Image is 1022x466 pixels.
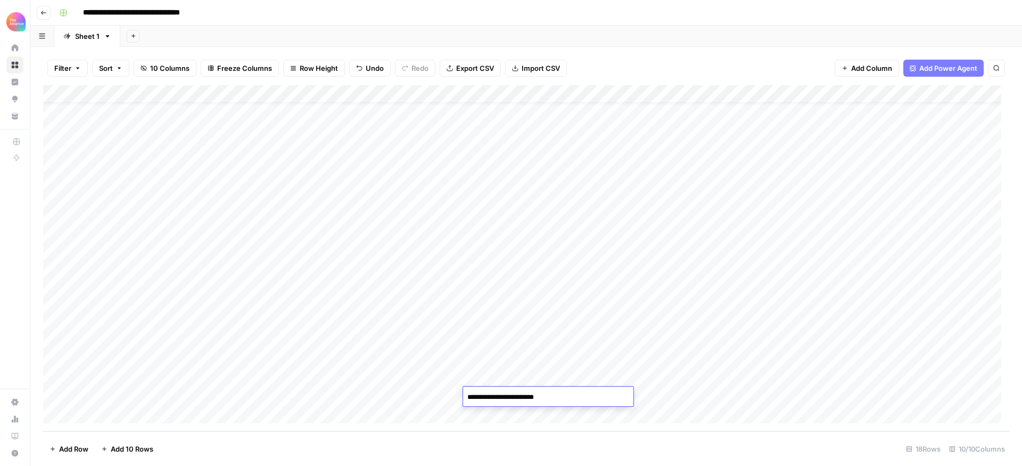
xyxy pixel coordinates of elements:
button: Import CSV [505,60,567,77]
button: Add Column [835,60,899,77]
a: Insights [6,73,23,91]
span: Sort [99,63,113,73]
button: Add Power Agent [903,60,984,77]
span: Export CSV [456,63,494,73]
button: Workspace: Alliance [6,9,23,35]
a: Opportunities [6,91,23,108]
a: Settings [6,394,23,411]
div: Sheet 1 [75,31,100,42]
div: 10/10 Columns [945,440,1009,457]
span: Add Column [851,63,892,73]
button: Add 10 Rows [95,440,160,457]
div: 18 Rows [902,440,945,457]
span: Import CSV [522,63,560,73]
button: Redo [395,60,435,77]
span: Add Row [59,444,88,454]
button: 10 Columns [134,60,196,77]
button: Row Height [283,60,345,77]
span: Row Height [300,63,338,73]
span: Freeze Columns [217,63,272,73]
button: Filter [47,60,88,77]
a: Usage [6,411,23,428]
button: Export CSV [440,60,501,77]
button: Undo [349,60,391,77]
button: Add Row [43,440,95,457]
img: Alliance Logo [6,12,26,31]
a: Your Data [6,108,23,125]
span: Add Power Agent [919,63,977,73]
span: Filter [54,63,71,73]
button: Sort [92,60,129,77]
span: Add 10 Rows [111,444,153,454]
a: Learning Hub [6,428,23,445]
a: Sheet 1 [54,26,120,47]
span: Redo [411,63,428,73]
button: Help + Support [6,445,23,462]
span: 10 Columns [150,63,189,73]
span: Undo [366,63,384,73]
a: Browse [6,56,23,73]
a: Home [6,39,23,56]
button: Freeze Columns [201,60,279,77]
